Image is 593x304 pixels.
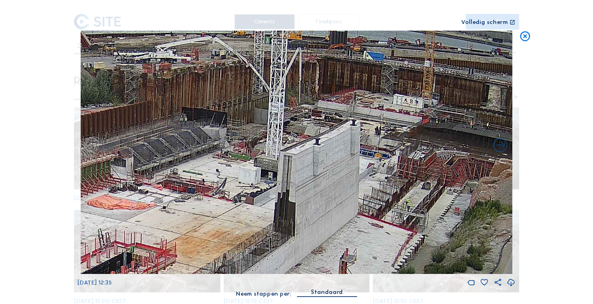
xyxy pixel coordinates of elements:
[461,19,508,26] div: Volledig scherm
[236,291,291,297] div: Neem stappen per:
[83,137,101,155] i: Forward
[311,287,343,297] div: Standaard
[492,137,510,155] i: Back
[77,279,112,286] span: [DATE] 12:35
[296,287,357,296] div: Standaard
[81,31,513,274] img: Image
